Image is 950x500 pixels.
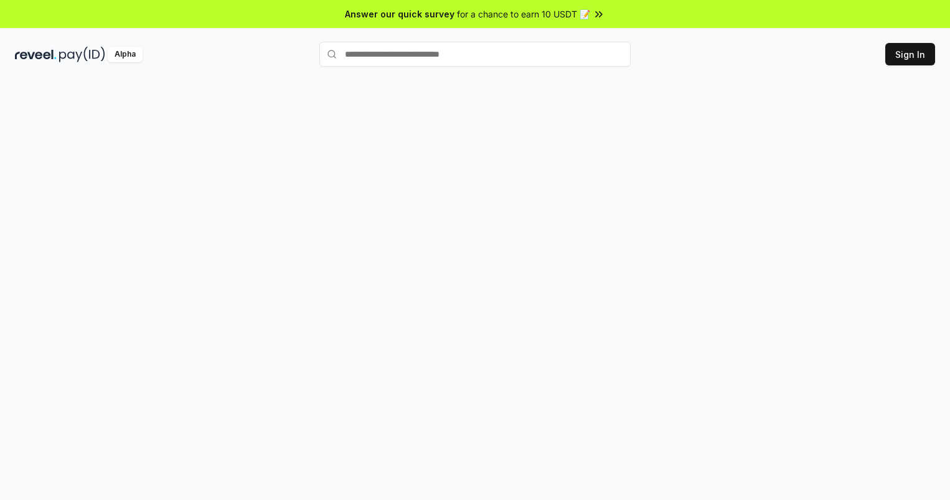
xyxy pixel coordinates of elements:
img: pay_id [59,47,105,62]
span: Answer our quick survey [345,7,454,21]
img: reveel_dark [15,47,57,62]
div: Alpha [108,47,143,62]
button: Sign In [885,43,935,65]
span: for a chance to earn 10 USDT 📝 [457,7,590,21]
